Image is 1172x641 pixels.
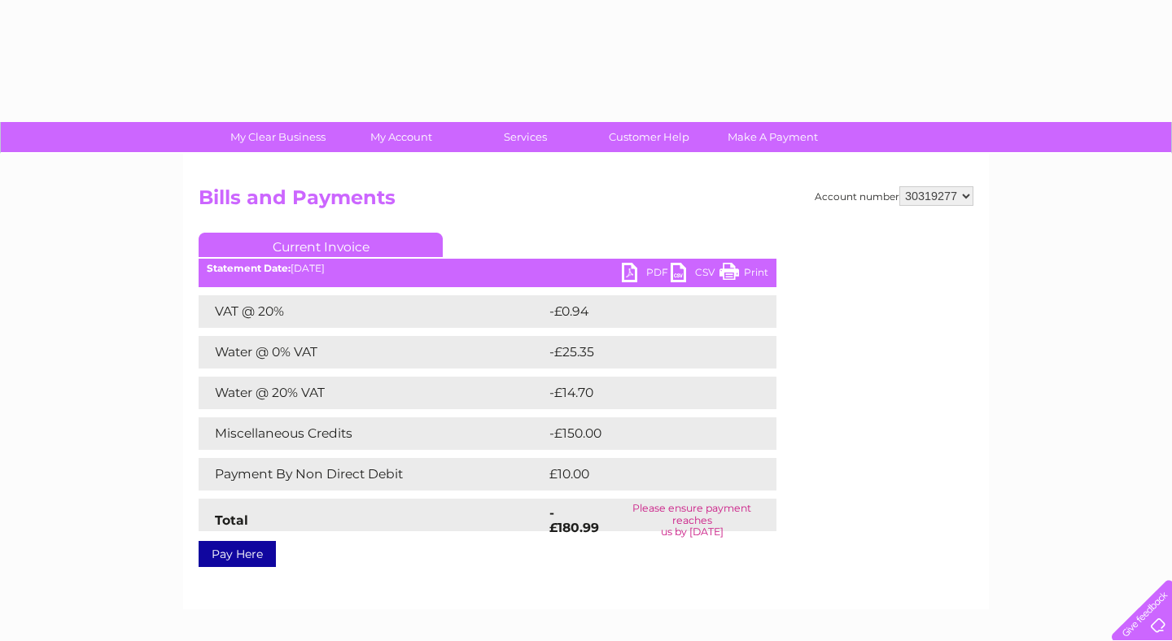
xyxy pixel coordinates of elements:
strong: Total [215,512,248,528]
td: Please ensure payment reaches us by [DATE] [608,499,776,542]
div: [DATE] [199,263,776,274]
b: Statement Date: [207,262,291,274]
td: -£14.70 [545,377,746,409]
a: Customer Help [582,122,716,152]
td: Water @ 20% VAT [199,377,545,409]
h2: Bills and Payments [199,186,973,217]
a: Print [719,263,768,286]
a: My Clear Business [211,122,345,152]
a: CSV [671,263,719,286]
td: -£150.00 [545,417,749,450]
td: £10.00 [545,458,743,491]
td: -£25.35 [545,336,746,368]
a: PDF [622,263,671,286]
a: Services [458,122,593,152]
td: Payment By Non Direct Debit [199,458,545,491]
strong: -£180.99 [549,505,599,535]
a: Pay Here [199,541,276,567]
a: Make A Payment [706,122,840,152]
td: Miscellaneous Credits [199,417,545,450]
td: VAT @ 20% [199,295,545,328]
td: Water @ 0% VAT [199,336,545,368]
a: My Account [335,122,469,152]
td: -£0.94 [545,295,742,328]
a: Current Invoice [199,233,443,257]
div: Account number [815,186,973,206]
